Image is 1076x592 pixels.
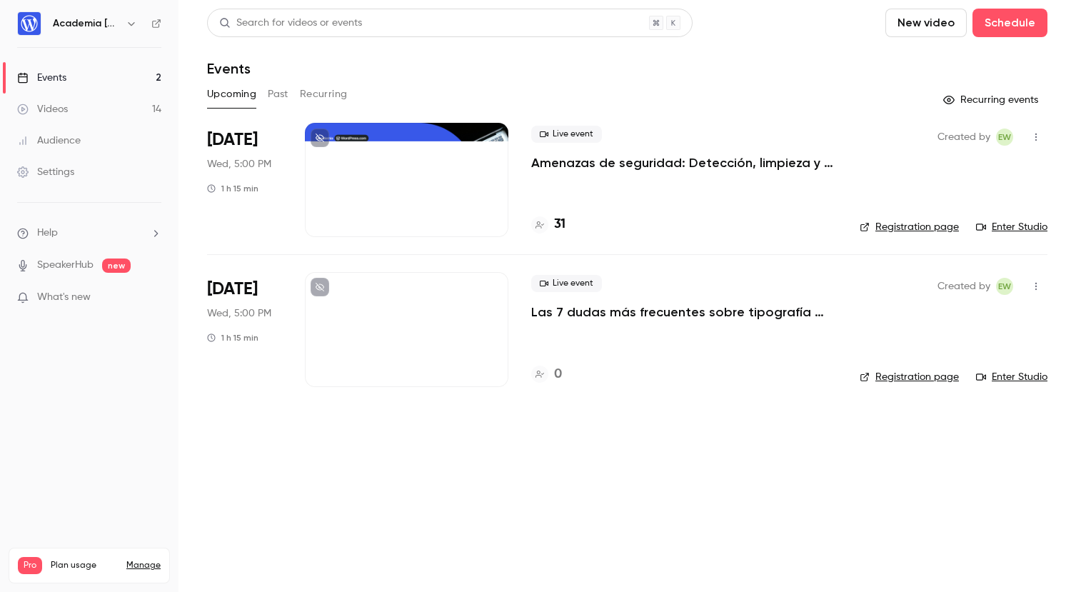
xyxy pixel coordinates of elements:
a: SpeakerHub [37,258,94,273]
span: Created by [937,278,990,295]
span: Created by [937,129,990,146]
div: Oct 8 Wed, 5:00 PM (Atlantic/Canary) [207,272,282,386]
button: Recurring [300,83,348,106]
span: Pro [18,557,42,574]
a: Manage [126,560,161,571]
h4: 0 [554,365,562,384]
span: ES WPCOM [996,129,1013,146]
a: Las 7 dudas más frecuentes sobre tipografía web (y cómo resolverlas) [531,303,837,321]
img: Academia WordPress.com [18,12,41,35]
h6: Academia [DOMAIN_NAME] [53,16,120,31]
div: Oct 1 Wed, 5:00 PM (Atlantic/Canary) [207,123,282,237]
span: ES WPCOM [996,278,1013,295]
span: [DATE] [207,129,258,151]
span: EW [998,278,1011,295]
span: new [102,259,131,273]
div: 1 h 15 min [207,332,258,343]
button: Past [268,83,288,106]
a: 31 [531,215,565,234]
a: Registration page [860,370,959,384]
span: Live event [531,126,602,143]
h1: Events [207,60,251,77]
span: Wed, 5:00 PM [207,157,271,171]
div: Search for videos or events [219,16,362,31]
div: Events [17,71,66,85]
a: Enter Studio [976,370,1047,384]
span: Plan usage [51,560,118,571]
span: Wed, 5:00 PM [207,306,271,321]
span: Live event [531,275,602,292]
button: New video [885,9,967,37]
button: Schedule [972,9,1047,37]
div: Videos [17,102,68,116]
li: help-dropdown-opener [17,226,161,241]
div: Settings [17,165,74,179]
a: Registration page [860,220,959,234]
span: [DATE] [207,278,258,301]
div: Audience [17,134,81,148]
h4: 31 [554,215,565,234]
span: EW [998,129,1011,146]
span: Help [37,226,58,241]
iframe: Noticeable Trigger [144,291,161,304]
span: What's new [37,290,91,305]
div: 1 h 15 min [207,183,258,194]
a: 0 [531,365,562,384]
a: Amenazas de seguridad: Detección, limpieza y prevención de amenazas [531,154,837,171]
a: Enter Studio [976,220,1047,234]
button: Upcoming [207,83,256,106]
button: Recurring events [937,89,1047,111]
